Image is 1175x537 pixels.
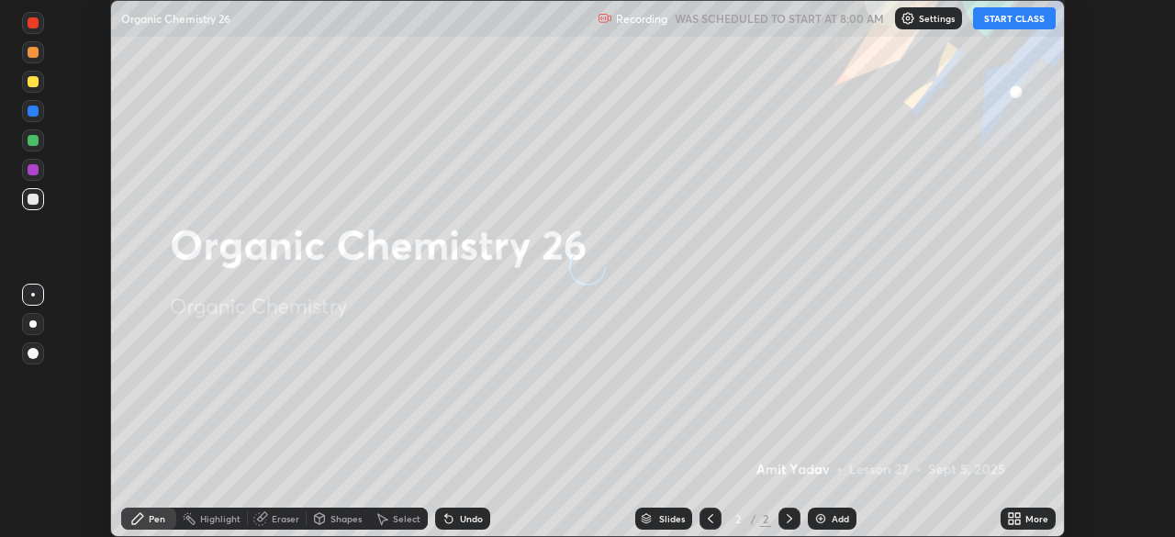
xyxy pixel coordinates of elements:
p: Recording [616,12,667,26]
div: 2 [760,510,771,527]
div: Pen [149,514,165,523]
div: Slides [659,514,685,523]
div: Undo [460,514,483,523]
div: Shapes [330,514,362,523]
h5: WAS SCHEDULED TO START AT 8:00 AM [675,10,884,27]
p: Settings [919,14,955,23]
div: / [751,513,756,524]
img: recording.375f2c34.svg [598,11,612,26]
div: Highlight [200,514,241,523]
p: Organic Chemistry 26 [121,11,230,26]
div: More [1025,514,1048,523]
div: Add [832,514,849,523]
button: START CLASS [973,7,1056,29]
img: add-slide-button [813,511,828,526]
div: Select [393,514,420,523]
img: class-settings-icons [901,11,915,26]
div: 2 [729,513,747,524]
div: Eraser [272,514,299,523]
